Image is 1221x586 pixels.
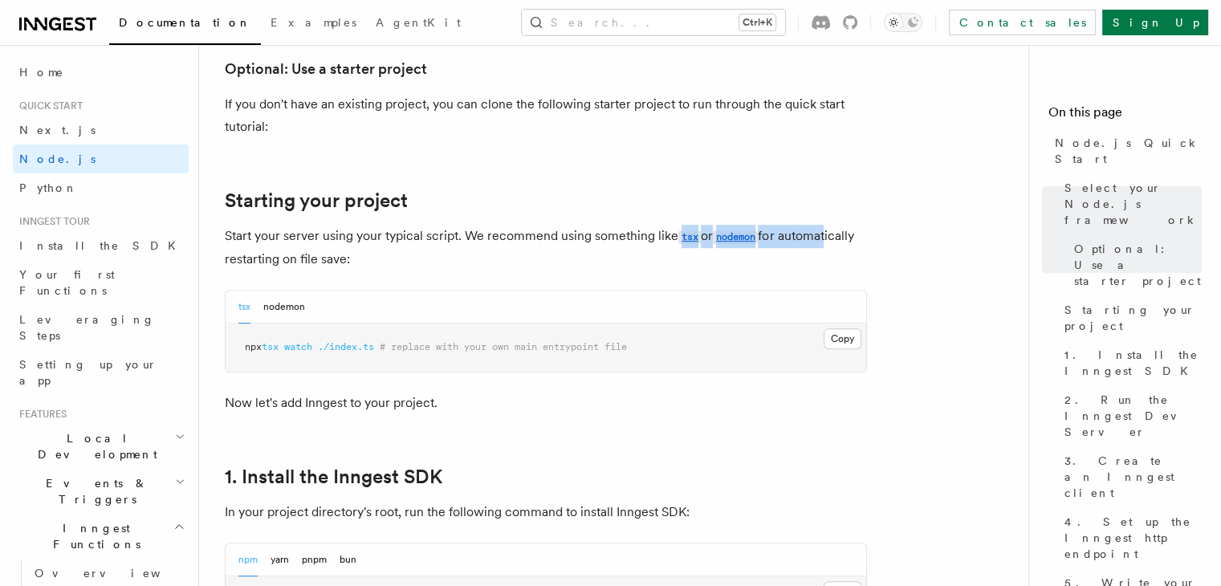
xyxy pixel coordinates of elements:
[271,543,289,576] button: yarn
[238,543,258,576] button: npm
[1048,128,1202,173] a: Node.js Quick Start
[13,58,189,87] a: Home
[1058,173,1202,234] a: Select your Node.js framework
[1058,446,1202,507] a: 3. Create an Inngest client
[13,514,189,559] button: Inngest Functions
[13,215,90,228] span: Inngest tour
[225,225,867,271] p: Start your server using your typical script. We recommend using something like or for automatical...
[109,5,261,45] a: Documentation
[1058,385,1202,446] a: 2. Run the Inngest Dev Server
[1068,234,1202,295] a: Optional: Use a starter project
[949,10,1096,35] a: Contact sales
[884,13,922,32] button: Toggle dark mode
[1064,302,1202,334] span: Starting your project
[1055,135,1202,167] span: Node.js Quick Start
[13,469,189,514] button: Events & Triggers
[340,543,356,576] button: bun
[678,230,701,244] code: tsx
[284,341,312,352] span: watch
[13,350,189,395] a: Setting up your app
[225,392,867,414] p: Now let's add Inngest to your project.
[119,16,251,29] span: Documentation
[225,93,867,138] p: If you don't have an existing project, you can clone the following starter project to run through...
[1058,340,1202,385] a: 1. Install the Inngest SDK
[262,341,279,352] span: tsx
[225,466,442,488] a: 1. Install the Inngest SDK
[271,16,356,29] span: Examples
[19,181,78,194] span: Python
[13,424,189,469] button: Local Development
[19,358,157,387] span: Setting up your app
[380,341,627,352] span: # replace with your own main entrypoint file
[678,228,701,243] a: tsx
[1064,180,1202,228] span: Select your Node.js framework
[1064,514,1202,562] span: 4. Set up the Inngest http endpoint
[19,239,185,252] span: Install the SDK
[261,5,366,43] a: Examples
[13,305,189,350] a: Leveraging Steps
[225,501,867,523] p: In your project directory's root, run the following command to install Inngest SDK:
[1048,103,1202,128] h4: On this page
[13,475,175,507] span: Events & Triggers
[13,100,83,112] span: Quick start
[13,116,189,144] a: Next.js
[13,520,173,552] span: Inngest Functions
[1074,241,1202,289] span: Optional: Use a starter project
[19,153,96,165] span: Node.js
[263,291,305,324] button: nodemon
[1064,347,1202,379] span: 1. Install the Inngest SDK
[19,124,96,136] span: Next.js
[245,341,262,352] span: npx
[225,189,408,212] a: Starting your project
[522,10,785,35] button: Search...Ctrl+K
[376,16,461,29] span: AgentKit
[19,268,115,297] span: Your first Functions
[1058,295,1202,340] a: Starting your project
[225,58,427,80] a: Optional: Use a starter project
[713,228,758,243] a: nodemon
[713,230,758,244] code: nodemon
[19,64,64,80] span: Home
[13,173,189,202] a: Python
[366,5,470,43] a: AgentKit
[318,341,374,352] span: ./index.ts
[13,231,189,260] a: Install the SDK
[238,291,250,324] button: tsx
[824,328,861,349] button: Copy
[13,260,189,305] a: Your first Functions
[1102,10,1208,35] a: Sign Up
[13,430,175,462] span: Local Development
[35,567,200,580] span: Overview
[13,408,67,421] span: Features
[1058,507,1202,568] a: 4. Set up the Inngest http endpoint
[739,14,775,31] kbd: Ctrl+K
[13,144,189,173] a: Node.js
[1064,453,1202,501] span: 3. Create an Inngest client
[1064,392,1202,440] span: 2. Run the Inngest Dev Server
[302,543,327,576] button: pnpm
[19,313,155,342] span: Leveraging Steps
